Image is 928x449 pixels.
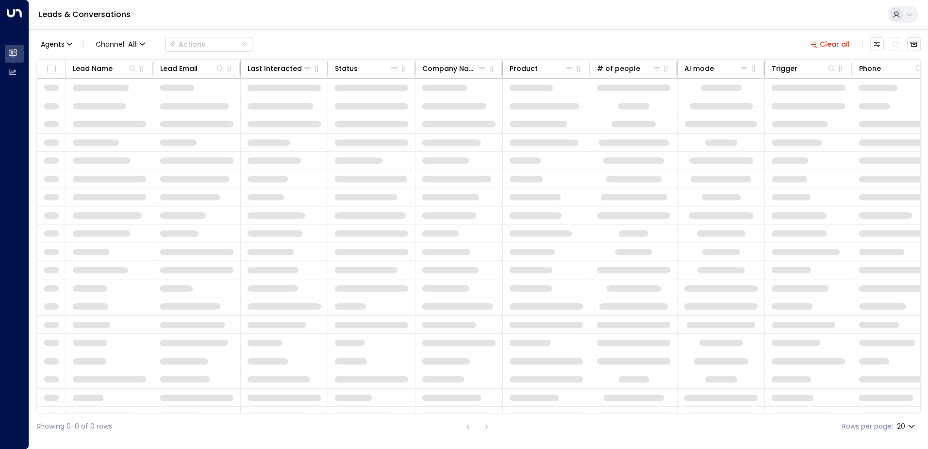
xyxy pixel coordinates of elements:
div: AI mode [684,63,749,74]
button: Actions [165,37,252,52]
button: Channel:All [92,37,149,51]
div: Company Name [422,63,477,74]
div: Button group with a nested menu [165,37,252,52]
div: AI mode [684,63,714,74]
div: Product [510,63,538,74]
div: # of people [597,63,662,74]
div: Trigger [772,63,836,74]
div: 20 [897,419,917,433]
span: Refresh [889,37,902,51]
div: Phone [859,63,924,74]
button: Archived Leads [907,37,921,51]
div: Phone [859,63,881,74]
div: # of people [597,63,640,74]
button: Customize [870,37,884,51]
div: Last Interacted [248,63,302,74]
div: Last Interacted [248,63,312,74]
span: Agents [41,41,65,48]
button: Agents [36,37,76,51]
div: Status [335,63,358,74]
div: Lead Email [160,63,198,74]
div: Showing 0-0 of 0 rows [36,421,112,432]
div: Lead Email [160,63,225,74]
div: Lead Name [73,63,137,74]
div: Lead Name [73,63,113,74]
button: Clear all [806,37,854,51]
div: Actions [169,40,205,49]
div: Trigger [772,63,797,74]
div: Status [335,63,399,74]
span: Channel: [92,37,149,51]
nav: pagination navigation [462,420,493,432]
a: Leads & Conversations [39,9,131,20]
label: Rows per page: [842,421,893,432]
div: Company Name [422,63,487,74]
div: Product [510,63,574,74]
span: All [128,40,137,48]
